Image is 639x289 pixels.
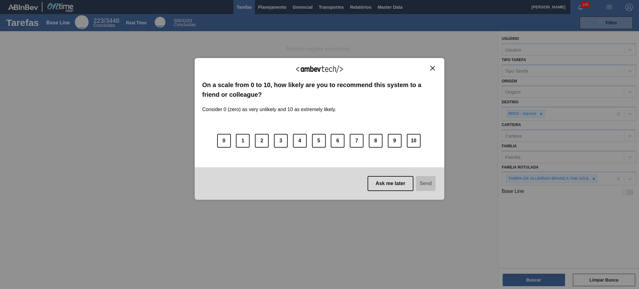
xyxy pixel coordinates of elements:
[255,134,269,148] button: 2
[296,65,343,73] img: Logo Ambevtech
[428,66,437,71] button: Close
[274,134,288,148] button: 3
[388,134,402,148] button: 9
[407,134,421,148] button: 10
[202,80,437,99] label: On a scale from 0 to 10, how likely are you to recommend this system to a friend or colleague?
[368,176,413,191] button: Ask me later
[293,134,307,148] button: 4
[430,66,435,71] img: Close
[369,134,383,148] button: 8
[236,134,250,148] button: 1
[217,134,231,148] button: 0
[350,134,363,148] button: 7
[331,134,344,148] button: 6
[312,134,326,148] button: 5
[202,99,336,112] label: Consider 0 (zero) as very unlikely and 10 as extremely likely.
